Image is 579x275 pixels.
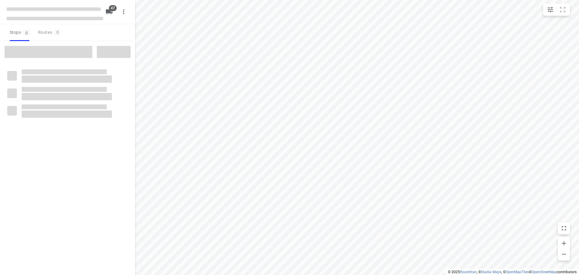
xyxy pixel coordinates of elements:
[506,270,529,274] a: OpenMapTiles
[481,270,501,274] a: Stadia Maps
[543,4,570,16] div: small contained button group
[448,270,577,274] li: © 2025 , © , © © contributors
[544,4,556,16] button: Map settings
[532,270,557,274] a: OpenStreetMap
[460,270,477,274] a: Routetitan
